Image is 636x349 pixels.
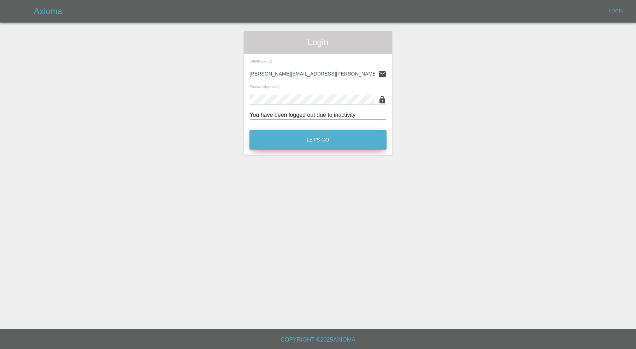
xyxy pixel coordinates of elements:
[605,6,628,17] a: Login
[249,59,272,63] span: Email
[266,86,279,89] small: (required)
[249,85,279,89] span: Password
[249,111,387,119] div: You have been logged out due to inactivity
[34,6,62,17] h5: Axioma
[259,60,272,63] small: (required)
[249,130,387,150] button: Let's Go
[6,335,630,345] h6: Copyright © 2025 Axioma
[249,37,387,48] span: Login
